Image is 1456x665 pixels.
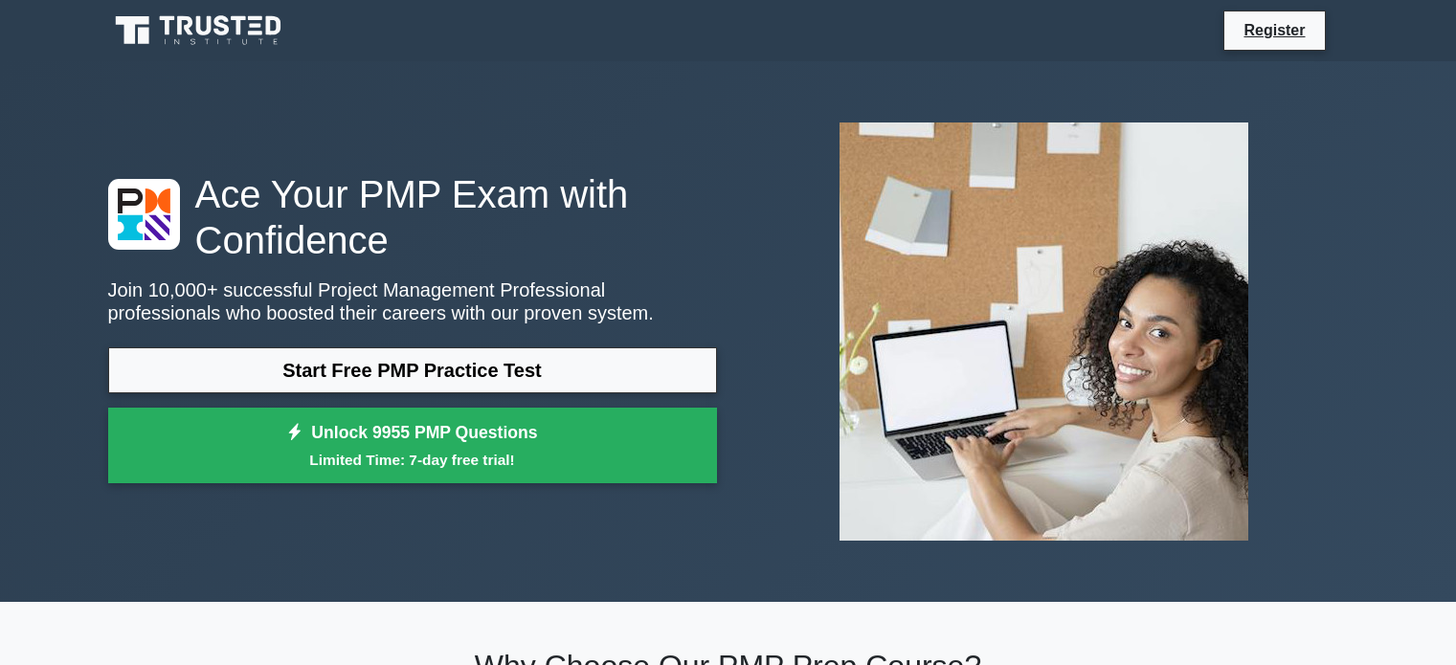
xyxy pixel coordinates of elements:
[108,278,717,324] p: Join 10,000+ successful Project Management Professional professionals who boosted their careers w...
[108,347,717,393] a: Start Free PMP Practice Test
[1232,18,1316,42] a: Register
[108,408,717,484] a: Unlock 9955 PMP QuestionsLimited Time: 7-day free trial!
[132,449,693,471] small: Limited Time: 7-day free trial!
[108,171,717,263] h1: Ace Your PMP Exam with Confidence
